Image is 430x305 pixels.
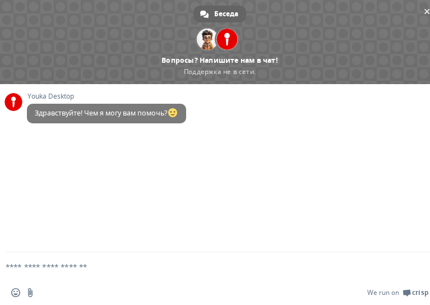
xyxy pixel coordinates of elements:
[367,288,399,297] span: We run on
[11,288,20,297] span: Вставить emoji
[35,108,178,118] span: Здравствуйте! Чем я могу вам помочь?
[367,288,428,297] a: We run onCrisp
[214,6,238,22] span: Беседа
[6,262,398,272] textarea: Отправьте сообщение...
[193,6,246,22] div: Беседа
[26,288,35,297] span: Отправить файл
[412,288,428,297] span: Crisp
[27,93,186,100] span: Youka Desktop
